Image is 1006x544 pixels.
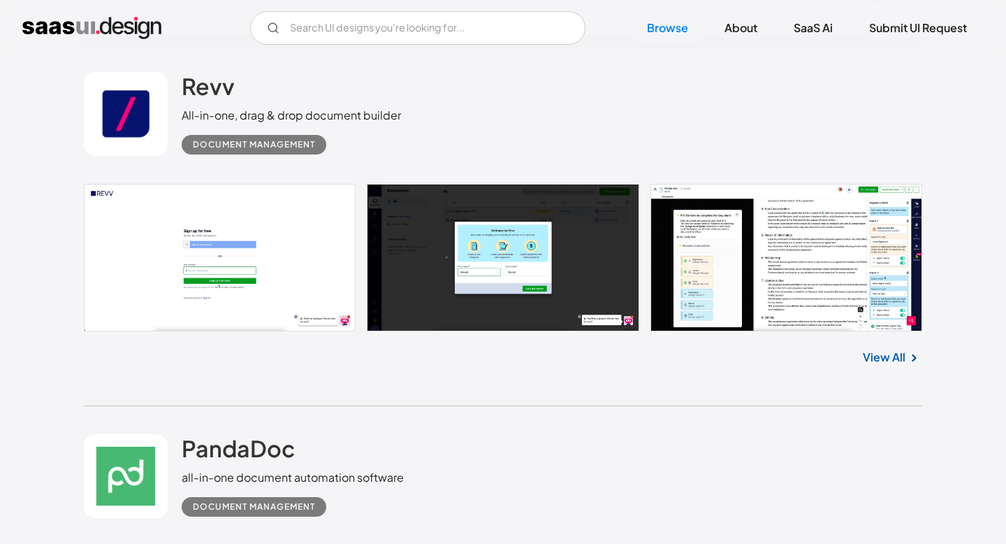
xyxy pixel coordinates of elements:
a: Browse [630,13,705,43]
a: About [708,13,774,43]
h2: Revv [182,72,235,100]
div: Document Management [193,136,315,153]
input: Search UI designs you're looking for... [250,11,585,45]
div: All-in-one, drag & drop document builder [182,107,401,124]
a: home [22,17,161,39]
div: Document Management [193,499,315,515]
a: Revv [182,72,235,107]
h2: PandaDoc [182,434,295,462]
form: Email Form [250,11,585,45]
div: all-in-one document automation software [182,469,404,486]
a: Submit UI Request [852,13,984,43]
a: PandaDoc [182,434,295,469]
a: SaaS Ai [777,13,850,43]
a: View All [863,349,905,366]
